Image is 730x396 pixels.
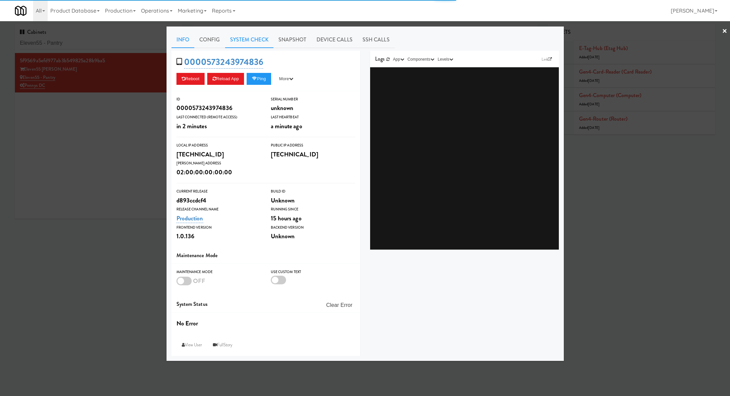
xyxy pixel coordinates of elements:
a: View User [176,339,208,351]
div: Current Release [176,188,261,195]
button: Reload App [207,73,244,85]
a: × [722,21,727,42]
a: Device Calls [312,31,358,48]
span: 15 hours ago [271,214,302,223]
a: Link [540,56,554,63]
div: Public IP Address [271,142,355,149]
button: Components [406,56,436,63]
div: Use Custom Text [271,269,355,275]
span: System Status [176,300,208,308]
a: Snapshot [273,31,312,48]
div: Serial Number [271,96,355,103]
div: 1.0.136 [176,231,261,242]
span: Logs [375,55,385,63]
div: [TECHNICAL_ID] [271,149,355,160]
div: Last Heartbeat [271,114,355,121]
button: Ping [247,73,271,85]
a: 0000573243974836 [184,56,264,69]
div: ID [176,96,261,103]
a: Config [194,31,225,48]
div: Last Connected (Remote Access) [176,114,261,121]
span: Maintenance Mode [176,252,218,259]
div: d893ccdcf4 [176,195,261,206]
div: Maintenance Mode [176,269,261,275]
button: Reboot [176,73,205,85]
button: Clear Error [323,299,355,311]
span: in 2 minutes [176,122,207,131]
a: Production [176,214,203,223]
span: OFF [193,276,205,285]
div: No Error [176,318,355,329]
div: [PERSON_NAME] Address [176,160,261,167]
a: System Check [225,31,273,48]
a: FullStory [208,339,238,351]
div: Build Id [271,188,355,195]
div: 0000573243974836 [176,102,261,114]
div: 02:00:00:00:00:00 [176,167,261,178]
div: Backend Version [271,224,355,231]
img: Micromart [15,5,26,17]
button: Levels [436,56,455,63]
div: unknown [271,102,355,114]
button: More [274,73,299,85]
div: Unknown [271,231,355,242]
div: Frontend Version [176,224,261,231]
div: Running Since [271,206,355,213]
div: Local IP Address [176,142,261,149]
a: Info [171,31,194,48]
span: a minute ago [271,122,302,131]
a: SSH Calls [358,31,395,48]
button: App [391,56,406,63]
div: Release Channel Name [176,206,261,213]
div: Unknown [271,195,355,206]
div: [TECHNICAL_ID] [176,149,261,160]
